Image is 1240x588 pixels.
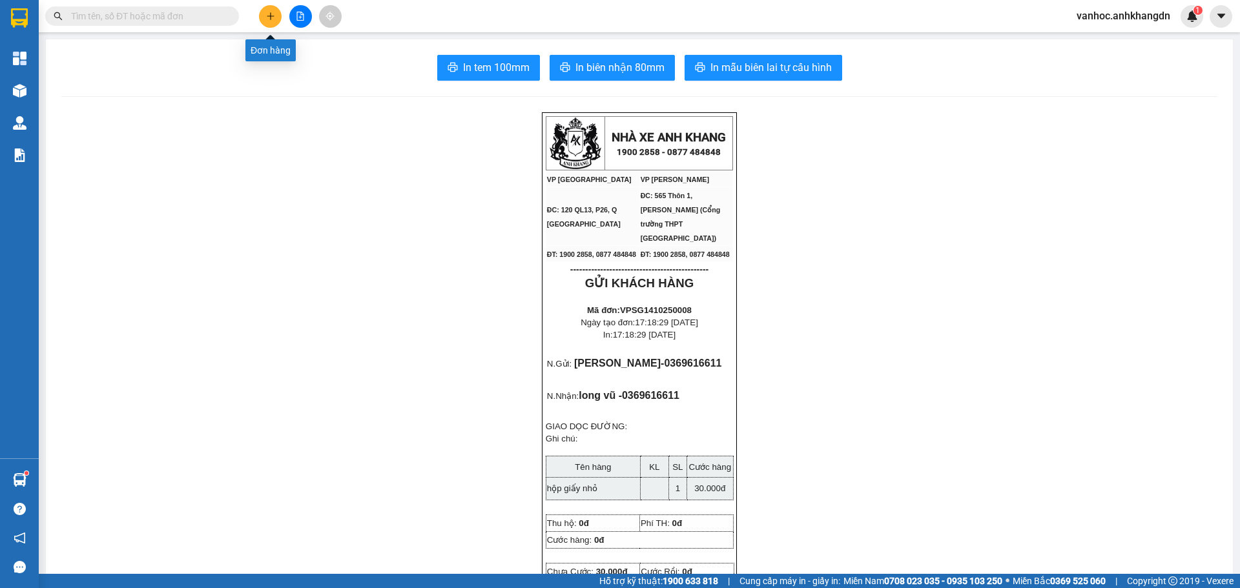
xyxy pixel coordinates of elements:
[319,5,342,28] button: aim
[13,52,26,65] img: dashboard-icon
[14,532,26,544] span: notification
[649,462,659,472] span: KL
[547,206,621,228] span: ĐC: 120 QL13, P26, Q [GEOGRAPHIC_DATA]
[603,330,676,340] span: In:
[613,330,676,340] span: 17:18:29 [DATE]
[575,59,665,76] span: In biên nhận 80mm
[245,39,296,61] div: Đơn hàng
[641,567,692,576] span: Cước Rồi:
[13,473,26,487] img: warehouse-icon
[289,5,312,28] button: file-add
[13,84,26,97] img: warehouse-icon
[296,12,305,21] span: file-add
[575,462,611,472] span: Tên hàng
[579,390,679,401] span: long vũ -
[14,503,26,515] span: question-circle
[688,462,731,472] span: Cước hàng
[574,358,661,369] span: [PERSON_NAME]
[695,62,705,74] span: printer
[1006,578,1009,583] span: ⚪️
[596,567,628,576] span: 30.000đ
[1195,6,1200,15] span: 1
[546,434,578,443] span: Ghi chú:
[661,358,721,369] span: -
[547,250,636,258] span: ĐT: 1900 2858, 0877 484848
[560,62,570,74] span: printer
[663,576,718,586] strong: 1900 633 818
[617,147,721,157] strong: 1900 2858 - 0877 484848
[259,5,282,28] button: plus
[622,390,679,401] span: 0369616611
[547,567,628,576] span: Chưa Cước:
[463,59,530,76] span: In tem 100mm
[1215,10,1227,22] span: caret-down
[579,518,589,528] span: 0đ
[641,250,730,258] span: ĐT: 1900 2858, 0877 484848
[266,12,275,21] span: plus
[325,12,335,21] span: aim
[14,561,26,573] span: message
[710,59,832,76] span: In mẫu biên lai tự cấu hình
[682,567,692,576] span: 0đ
[1210,5,1232,28] button: caret-down
[739,574,840,588] span: Cung cấp máy in - giấy in:
[1115,574,1117,588] span: |
[664,358,721,369] span: 0369616611
[1066,8,1181,24] span: vanhoc.anhkhangdn
[641,518,670,528] span: Phí TH:
[599,574,718,588] span: Hỗ trợ kỹ thuật:
[587,305,692,315] strong: Mã đơn:
[437,55,540,81] button: printerIn tem 100mm
[547,176,632,183] span: VP [GEOGRAPHIC_DATA]
[728,574,730,588] span: |
[685,55,842,81] button: printerIn mẫu biên lai tự cấu hình
[672,518,683,528] span: 0đ
[1050,576,1106,586] strong: 0369 525 060
[581,318,698,327] span: Ngày tạo đơn:
[71,9,223,23] input: Tìm tên, số ĐT hoặc mã đơn
[1193,6,1203,15] sup: 1
[641,176,709,183] span: VP [PERSON_NAME]
[547,359,572,369] span: N.Gửi:
[54,12,63,21] span: search
[570,264,708,274] span: ----------------------------------------------
[1013,574,1106,588] span: Miền Bắc
[612,130,726,145] strong: NHÀ XE ANH KHANG
[594,535,604,545] span: 0đ
[13,148,26,162] img: solution-icon
[1168,576,1177,585] span: copyright
[547,518,577,528] span: Thu hộ:
[448,62,458,74] span: printer
[547,483,597,493] span: hộp giấy nhỏ
[635,318,698,327] span: 17:18:29 [DATE]
[884,576,1002,586] strong: 0708 023 035 - 0935 103 250
[641,192,721,242] span: ĐC: 565 Thôn 1, [PERSON_NAME] (Cổng trường THPT [GEOGRAPHIC_DATA])
[13,116,26,130] img: warehouse-icon
[546,421,627,431] span: GIAO DỌC ĐƯỜNG:
[672,462,683,472] span: SL
[843,574,1002,588] span: Miền Nam
[676,483,680,493] span: 1
[550,117,601,169] img: logo
[547,391,579,401] span: N.Nhận:
[25,471,28,475] sup: 1
[585,276,694,290] strong: GỬI KHÁCH HÀNG
[11,8,28,28] img: logo-vxr
[620,305,692,315] span: VPSG1410250008
[1186,10,1198,22] img: icon-new-feature
[550,55,675,81] button: printerIn biên nhận 80mm
[547,535,592,545] span: Cước hàng:
[694,483,725,493] span: 30.000đ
